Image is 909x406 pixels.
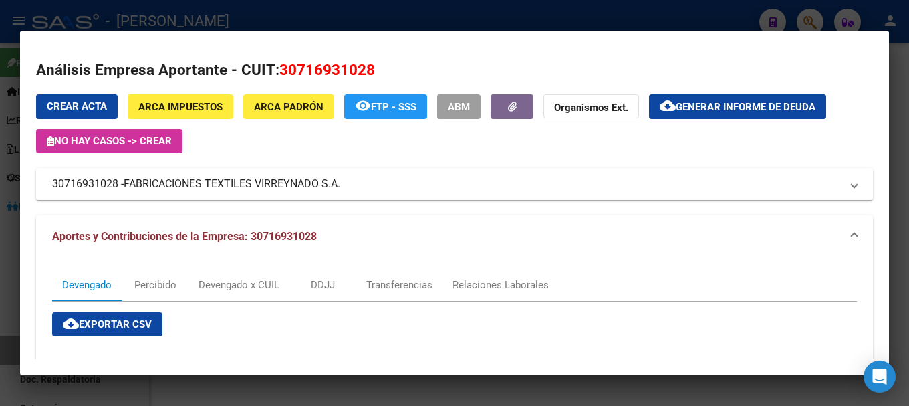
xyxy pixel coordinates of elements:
div: Devengado [62,278,112,292]
span: Crear Acta [47,100,107,112]
button: FTP - SSS [344,94,427,119]
button: ABM [437,94,481,119]
span: Generar informe de deuda [676,101,815,113]
mat-icon: cloud_download [660,98,676,114]
button: Crear Acta [36,94,118,119]
strong: Organismos Ext. [554,102,628,114]
mat-expansion-panel-header: Aportes y Contribuciones de la Empresa: 30716931028 [36,215,873,258]
span: Exportar CSV [63,318,152,330]
div: DDJJ [311,278,335,292]
span: 30716931028 [279,61,375,78]
h2: Análisis Empresa Aportante - CUIT: [36,59,873,82]
button: ARCA Impuestos [128,94,233,119]
button: Exportar CSV [52,312,162,336]
button: No hay casos -> Crear [36,129,182,153]
mat-expansion-panel-header: 30716931028 -FABRICACIONES TEXTILES VIRREYNADO S.A. [36,168,873,200]
span: ARCA Impuestos [138,101,223,113]
div: Relaciones Laborales [452,278,549,292]
button: Generar informe de deuda [649,94,826,119]
mat-icon: cloud_download [63,316,79,332]
span: Aportes y Contribuciones de la Empresa: 30716931028 [52,230,317,243]
div: Devengado x CUIL [199,278,279,292]
button: ARCA Padrón [243,94,334,119]
button: Organismos Ext. [543,94,639,119]
mat-panel-title: 30716931028 - [52,176,841,192]
span: FABRICACIONES TEXTILES VIRREYNADO S.A. [124,176,340,192]
span: No hay casos -> Crear [47,135,172,147]
div: Open Intercom Messenger [864,361,896,393]
span: ARCA Padrón [254,101,323,113]
div: Percibido [134,278,176,292]
span: ABM [448,101,470,113]
mat-icon: remove_red_eye [355,98,371,114]
div: Transferencias [366,278,432,292]
span: FTP - SSS [371,101,416,113]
